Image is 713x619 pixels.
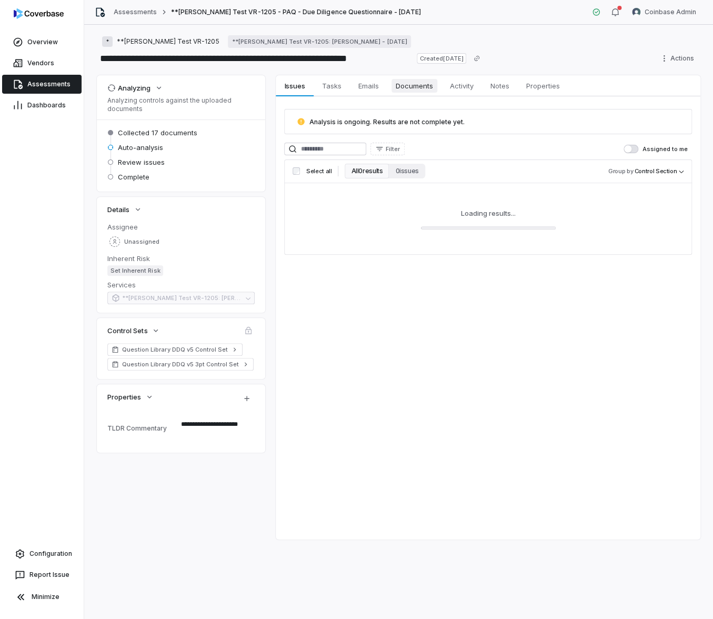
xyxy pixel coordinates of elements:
input: Select all [293,167,300,175]
button: Analyzing [104,78,166,97]
span: Activity [446,79,478,93]
dt: Assignee [107,222,255,232]
span: **[PERSON_NAME] Test VR-1205 [117,37,219,46]
button: ***[PERSON_NAME] Test VR-1205 [99,32,223,51]
button: Coinbase Admin avatarCoinbase Admin [626,4,702,20]
span: Created [DATE] [417,53,466,64]
dt: Inherent Risk [107,254,255,263]
button: Properties [104,387,157,406]
span: **[PERSON_NAME] Test VR-1205 - PAQ - Due Diligence Questionnaire - [DATE] [170,8,420,16]
span: Set Inherent Risk [107,265,163,276]
a: Dashboards [2,96,82,115]
a: Configuration [4,544,79,563]
span: Vendors [27,59,54,67]
span: Dashboards [27,101,66,109]
span: Filter [386,145,400,153]
button: Details [104,200,145,219]
a: Assessments [114,8,157,16]
span: Analysis is ongoing. Results are not complete yet. [309,118,465,126]
div: TLDR Commentary [107,424,177,432]
span: Overview [27,38,58,46]
a: Assessments [2,75,82,94]
div: Analyzing [107,83,150,93]
img: logo-D7KZi-bG.svg [14,8,64,19]
button: 0 issues [389,164,425,178]
span: Review issues [118,157,165,167]
dt: Services [107,280,255,289]
a: Question Library DDQ v5 Control Set [107,343,243,356]
button: Copy link [467,49,486,68]
button: Actions [657,51,700,66]
span: Details [107,205,129,214]
button: Report Issue [4,565,79,584]
img: Coinbase Admin avatar [632,8,640,16]
span: Coinbase Admin [645,8,696,16]
a: Overview [2,33,82,52]
span: Question Library DDQ v5 3pt Control Set [122,360,239,368]
span: Auto-analysis [118,143,163,152]
span: Group by [608,167,633,175]
button: Control Sets [104,321,163,340]
span: Issues [280,79,309,93]
a: **[PERSON_NAME] Test VR-1205: [PERSON_NAME] - [DATE] [228,35,411,48]
span: Documents [391,79,437,93]
span: Control Sets [107,326,147,335]
button: Assigned to me [624,145,638,153]
span: Properties [107,392,141,402]
span: Properties [522,79,564,93]
button: Filter [370,143,405,155]
span: Configuration [29,550,72,558]
label: Assigned to me [624,145,688,153]
span: Tasks [318,79,346,93]
span: Collected 17 documents [118,128,197,137]
div: Loading results... [461,208,516,218]
span: Emails [354,79,383,93]
button: Minimize [4,586,79,607]
p: Analyzing controls against the uploaded documents [107,96,255,113]
span: Unassigned [124,238,159,246]
span: Minimize [32,593,59,601]
span: Complete [118,172,149,182]
span: Notes [486,79,514,93]
span: Assessments [27,80,71,88]
button: All 0 results [345,164,389,178]
a: Vendors [2,54,82,73]
a: Question Library DDQ v5 3pt Control Set [107,358,254,371]
span: Report Issue [29,571,69,579]
span: Select all [306,167,332,175]
span: Question Library DDQ v5 Control Set [122,345,228,354]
